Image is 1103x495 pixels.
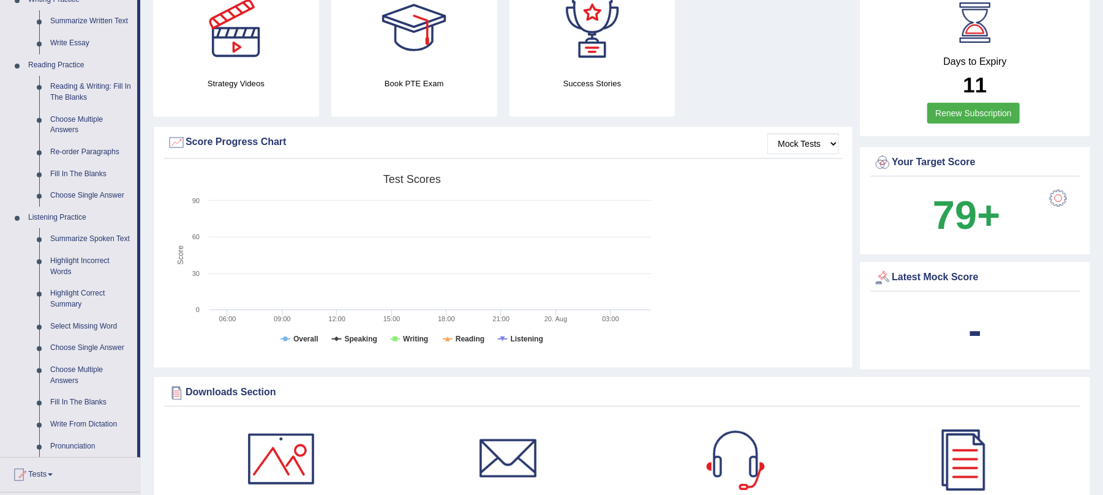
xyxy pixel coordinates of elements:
[176,245,185,265] tspan: Score
[927,103,1020,124] a: Renew Subscription
[933,193,1000,237] b: 79+
[45,392,137,414] a: Fill In The Blanks
[968,308,982,352] b: -
[403,335,428,343] tspan: Writing
[45,337,137,359] a: Choose Single Answer
[45,109,137,141] a: Choose Multiple Answers
[23,207,137,229] a: Listening Practice
[45,228,137,250] a: Summarize Spoken Text
[873,269,1077,287] div: Latest Mock Score
[331,77,497,90] h4: Book PTE Exam
[45,359,137,392] a: Choose Multiple Answers
[544,315,567,322] tspan: 20. Aug
[45,10,137,32] a: Summarize Written Text
[511,335,543,343] tspan: Listening
[167,133,839,152] div: Score Progress Chart
[23,54,137,76] a: Reading Practice
[153,77,319,90] h4: Strategy Videos
[192,270,200,277] text: 30
[383,315,401,322] text: 15:00
[219,315,236,322] text: 06:00
[963,73,987,97] b: 11
[45,414,137,436] a: Write From Dictation
[873,56,1077,67] h4: Days to Expiry
[45,141,137,163] a: Re-order Paragraphs
[45,436,137,458] a: Pronunciation
[274,315,291,322] text: 09:00
[45,32,137,54] a: Write Essay
[45,250,137,283] a: Highlight Incorrect Words
[873,154,1077,172] div: Your Target Score
[192,233,200,240] text: 60
[196,306,200,313] text: 0
[45,163,137,185] a: Fill In The Blanks
[492,315,510,322] text: 21:00
[438,315,455,322] text: 18:00
[45,316,137,338] a: Select Missing Word
[602,315,619,322] text: 03:00
[510,77,676,90] h4: Success Stories
[383,173,441,185] tspan: Test scores
[1,458,140,488] a: Tests
[45,283,137,315] a: Highlight Correct Summary
[293,335,318,343] tspan: Overall
[345,335,377,343] tspan: Speaking
[456,335,484,343] tspan: Reading
[45,185,137,207] a: Choose Single Answer
[328,315,345,322] text: 12:00
[192,197,200,204] text: 90
[167,384,1077,402] div: Downloads Section
[45,76,137,108] a: Reading & Writing: Fill In The Blanks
